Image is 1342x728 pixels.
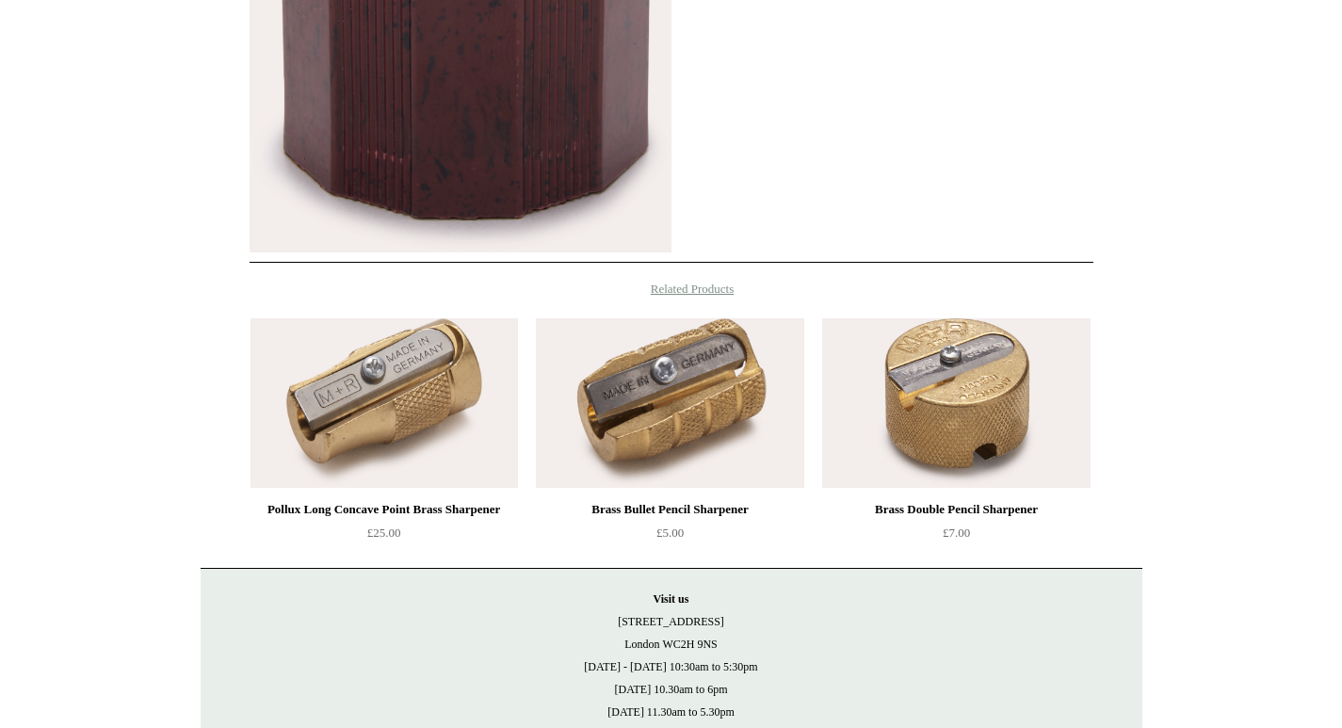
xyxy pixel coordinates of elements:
[251,318,518,488] a: Pollux Long Concave Point Brass Sharpener Pollux Long Concave Point Brass Sharpener
[656,526,684,540] span: £5.00
[822,498,1090,575] a: Brass Double Pencil Sharpener £7.00
[822,318,1090,488] img: Brass Double Pencil Sharpener
[367,526,401,540] span: £25.00
[251,318,518,488] img: Pollux Long Concave Point Brass Sharpener
[201,282,1142,297] h4: Related Products
[536,318,803,488] a: Brass Bullet Pencil Sharpener Brass Bullet Pencil Sharpener
[251,498,518,575] a: Pollux Long Concave Point Brass Sharpener £25.00
[654,592,689,606] strong: Visit us
[536,318,803,488] img: Brass Bullet Pencil Sharpener
[943,526,970,540] span: £7.00
[255,498,513,521] div: Pollux Long Concave Point Brass Sharpener
[541,498,799,521] div: Brass Bullet Pencil Sharpener
[536,498,803,575] a: Brass Bullet Pencil Sharpener £5.00
[822,318,1090,488] a: Brass Double Pencil Sharpener Brass Double Pencil Sharpener
[827,498,1085,521] div: Brass Double Pencil Sharpener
